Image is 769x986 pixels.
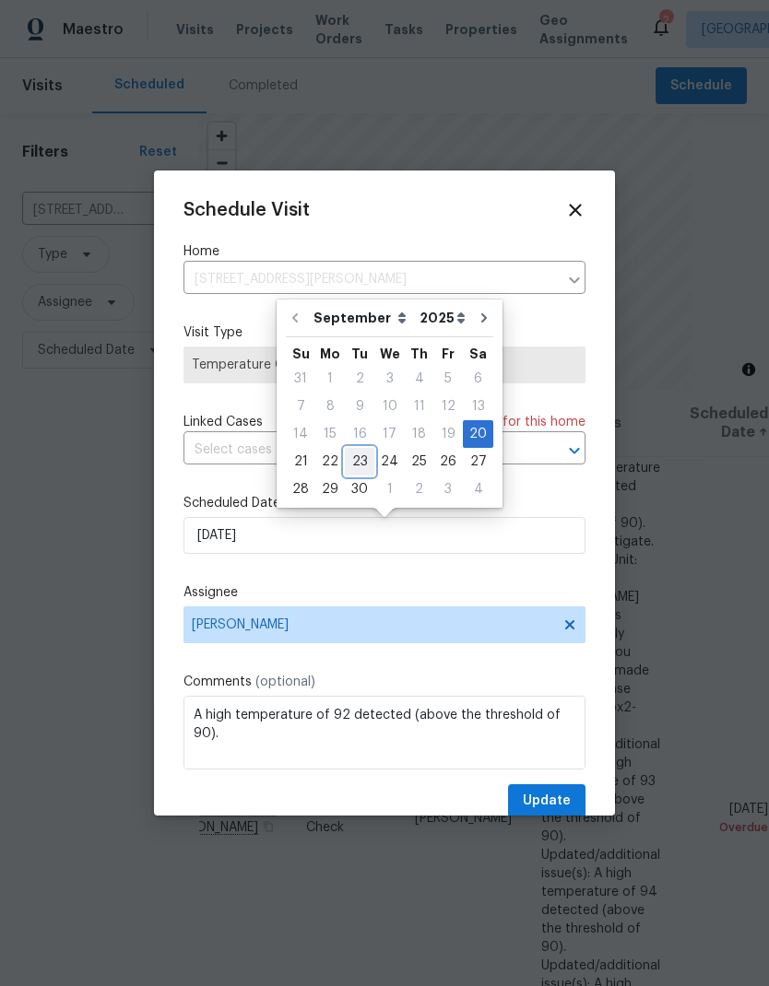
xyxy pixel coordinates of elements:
[315,420,345,448] div: Mon Sep 15 2025
[463,393,493,420] div: Sat Sep 13 2025
[415,304,470,332] select: Year
[345,449,374,475] div: 23
[345,448,374,475] div: Tue Sep 23 2025
[463,393,493,419] div: 13
[463,449,493,475] div: 27
[315,366,345,392] div: 1
[374,476,405,502] div: 1
[183,517,586,554] input: M/D/YYYY
[463,420,493,448] div: Sat Sep 20 2025
[374,393,405,419] div: 10
[183,696,586,769] textarea: A high temperature of 92 detected (above the threshold of 90). Please investigate. SmartRent Unit...
[469,347,487,360] abbr: Saturday
[286,475,315,503] div: Sun Sep 28 2025
[183,583,586,602] label: Assignee
[410,347,428,360] abbr: Thursday
[463,475,493,503] div: Sat Oct 04 2025
[286,366,315,392] div: 31
[183,494,586,512] label: Scheduled Date
[508,784,586,818] button: Update
[433,365,463,393] div: Fri Sep 05 2025
[286,476,315,502] div: 28
[433,475,463,503] div: Fri Oct 03 2025
[286,449,315,475] div: 21
[255,675,315,688] span: (optional)
[345,475,374,503] div: Tue Sep 30 2025
[463,421,493,447] div: 20
[315,476,345,502] div: 29
[463,476,493,502] div: 4
[281,299,309,336] button: Go to previous month
[463,365,493,393] div: Sat Sep 06 2025
[405,475,433,503] div: Thu Oct 02 2025
[470,299,498,336] button: Go to next month
[405,393,433,420] div: Thu Sep 11 2025
[192,617,553,632] span: [PERSON_NAME]
[374,421,405,447] div: 17
[286,420,315,448] div: Sun Sep 14 2025
[183,242,586,261] label: Home
[286,448,315,475] div: Sun Sep 21 2025
[315,475,345,503] div: Mon Sep 29 2025
[345,393,374,419] div: 9
[374,393,405,420] div: Wed Sep 10 2025
[183,673,586,691] label: Comments
[315,448,345,475] div: Mon Sep 22 2025
[309,304,415,332] select: Month
[442,347,455,360] abbr: Friday
[405,449,433,475] div: 25
[345,420,374,448] div: Tue Sep 16 2025
[374,449,405,475] div: 24
[345,421,374,447] div: 16
[405,365,433,393] div: Thu Sep 04 2025
[286,421,315,447] div: 14
[433,420,463,448] div: Fri Sep 19 2025
[565,200,586,220] span: Close
[345,365,374,393] div: Tue Sep 02 2025
[374,366,405,392] div: 3
[433,393,463,420] div: Fri Sep 12 2025
[405,421,433,447] div: 18
[523,790,571,813] span: Update
[405,476,433,502] div: 2
[433,476,463,502] div: 3
[562,438,587,464] button: Open
[433,393,463,419] div: 12
[183,436,534,464] input: Select cases
[380,347,400,360] abbr: Wednesday
[286,393,315,420] div: Sun Sep 07 2025
[315,393,345,419] div: 8
[320,347,340,360] abbr: Monday
[405,420,433,448] div: Thu Sep 18 2025
[192,356,577,374] span: Temperature Check
[315,393,345,420] div: Mon Sep 08 2025
[433,366,463,392] div: 5
[405,393,433,419] div: 11
[183,265,558,294] input: Enter in an address
[345,366,374,392] div: 2
[315,365,345,393] div: Mon Sep 01 2025
[351,347,368,360] abbr: Tuesday
[433,449,463,475] div: 26
[345,476,374,502] div: 30
[315,449,345,475] div: 22
[183,323,586,342] label: Visit Type
[286,393,315,419] div: 7
[286,365,315,393] div: Sun Aug 31 2025
[405,366,433,392] div: 4
[345,393,374,420] div: Tue Sep 09 2025
[405,448,433,475] div: Thu Sep 25 2025
[374,420,405,448] div: Wed Sep 17 2025
[183,413,263,431] span: Linked Cases
[374,448,405,475] div: Wed Sep 24 2025
[433,448,463,475] div: Fri Sep 26 2025
[463,366,493,392] div: 6
[463,448,493,475] div: Sat Sep 27 2025
[292,347,310,360] abbr: Sunday
[374,365,405,393] div: Wed Sep 03 2025
[315,421,345,447] div: 15
[433,421,463,447] div: 19
[183,201,310,219] span: Schedule Visit
[374,475,405,503] div: Wed Oct 01 2025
